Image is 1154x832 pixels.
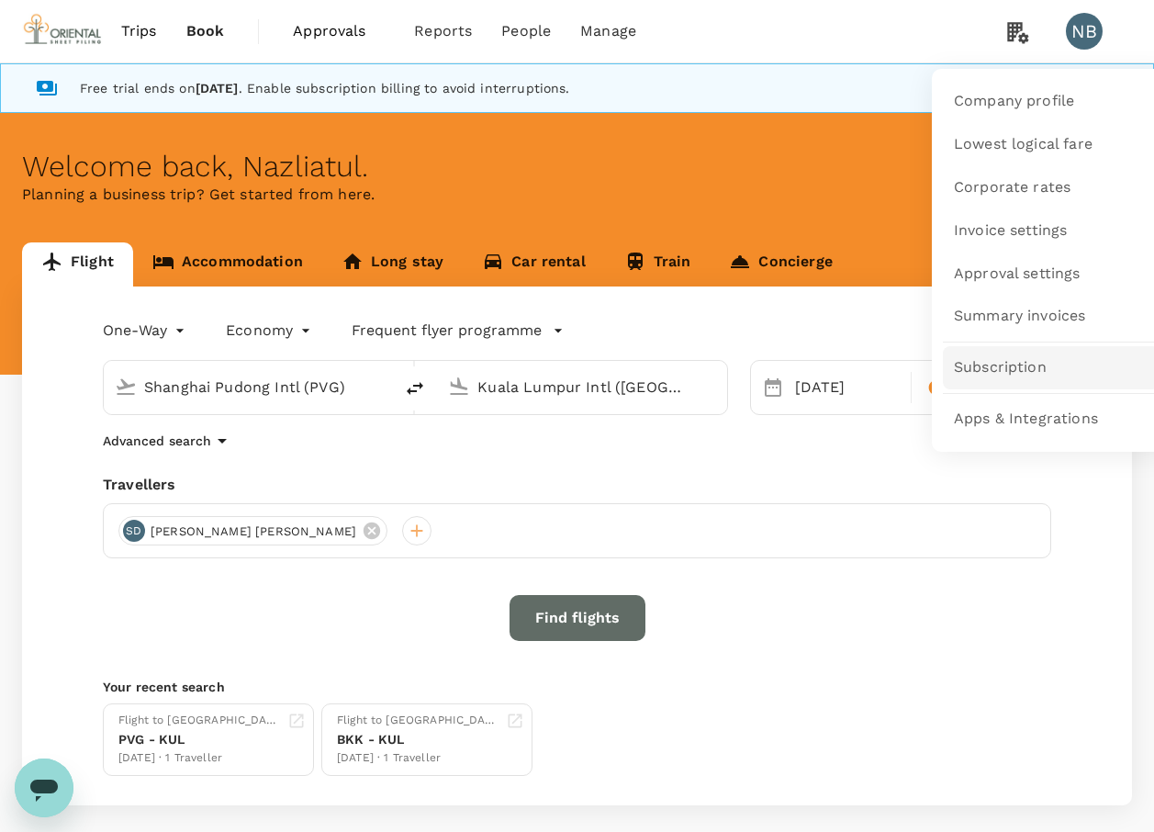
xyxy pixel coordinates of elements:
span: Subscription [954,357,1047,378]
button: Open [380,385,384,388]
button: Advanced search [103,430,233,452]
span: Reports [414,20,472,42]
span: Apps & Integrations [954,409,1098,430]
a: Car rental [463,242,605,287]
div: [DATE] · 1 Traveller [118,749,280,768]
img: ORIENTAL SHEET PILING SDN. BHD. [22,11,106,51]
p: Frequent flyer programme [352,320,542,342]
b: [DATE] [196,81,239,96]
a: Accommodation [133,242,322,287]
span: Manage [580,20,636,42]
div: Welcome back , Nazliatul . [22,150,1132,184]
div: Flight to [GEOGRAPHIC_DATA] [337,712,499,730]
div: PVG - KUL [118,730,280,749]
span: Lowest logical fare [954,134,1092,155]
div: One-Way [103,316,189,345]
div: Economy [226,316,315,345]
span: Invoice settings [954,220,1067,242]
div: Travellers [103,474,1051,496]
button: Find flights [510,595,645,641]
p: Advanced search [103,432,211,450]
a: Concierge [710,242,851,287]
span: [PERSON_NAME] [PERSON_NAME] [140,523,367,541]
a: Long stay [322,242,463,287]
a: Train [605,242,711,287]
span: Approval settings [954,264,1081,285]
p: Free trial ends on . Enable subscription billing to avoid interruptions. [80,79,570,97]
input: Going to [477,373,688,401]
span: Book [186,20,225,42]
button: delete [393,366,437,410]
div: SD [123,520,145,542]
span: Corporate rates [954,177,1070,198]
p: Planning a business trip? Get started from here. [22,184,1132,206]
span: Company profile [954,91,1074,112]
p: Your recent search [103,678,1051,696]
input: Depart from [144,373,354,401]
span: Summary invoices [954,306,1085,327]
span: People [501,20,551,42]
iframe: Button to launch messaging window [15,759,73,817]
div: [DATE] · 1 Traveller [337,749,499,768]
div: Flight to [GEOGRAPHIC_DATA] [118,712,280,730]
button: Open [714,385,718,388]
div: SD[PERSON_NAME] [PERSON_NAME] [118,516,387,545]
div: [DATE] [788,369,908,406]
div: NB [1066,13,1103,50]
div: BKK - KUL [337,730,499,749]
button: Frequent flyer programme [352,320,564,342]
span: Trips [121,20,157,42]
span: Approvals [293,20,385,42]
a: Flight [22,242,133,287]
